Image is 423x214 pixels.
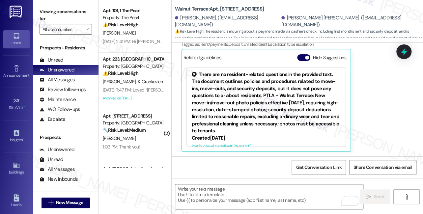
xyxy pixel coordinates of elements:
[103,63,164,70] div: Property: [GEOGRAPHIC_DATA]
[192,71,341,135] div: There are no resident-related questions in the provided text. The document outlines policies and ...
[175,29,203,34] strong: ⚠️ Risk Level: High
[40,96,76,103] div: Maintenance
[85,27,88,32] i: 
[3,127,30,145] a: Insights •
[292,160,346,175] button: Get Conversation Link
[313,54,346,61] label: Hide Suggestions
[175,14,280,29] div: [PERSON_NAME]. ([EMAIL_ADDRESS][DOMAIN_NAME])
[349,160,416,175] button: Share Conversation via email
[33,44,99,51] div: Prospects + Residents
[201,41,229,47] span: Rent/payments ,
[192,135,341,142] div: Created [DATE]
[103,165,164,172] div: Apt. 1803, 1 Rainier Apartments
[175,28,423,42] span: : The resident is inquiring about a payment made via cashier's check, including first month's ren...
[48,200,53,205] i: 
[182,40,398,49] div: Tagged as:
[40,166,75,173] div: All Messages
[281,14,418,29] div: [PERSON_NAME] [PERSON_NAME]. ([EMAIL_ADDRESS][DOMAIN_NAME])
[42,198,90,208] button: New Message
[268,41,314,47] span: Escalation type escalation
[40,57,63,64] div: Unread
[175,6,264,13] b: Walnut Terrace: Apt. [STREET_ADDRESS]
[40,116,65,123] div: Escalate
[103,30,136,36] span: [PERSON_NAME]
[23,137,24,141] span: •
[40,176,78,183] div: New Inbounds
[138,79,163,85] span: K. Crankovich
[360,189,390,204] button: Send
[183,54,222,64] div: Related guidelines
[10,6,23,18] img: ResiDesk Logo
[374,193,384,200] span: Send
[103,39,295,44] div: [DATE] 2:41 PM: Hi [PERSON_NAME] can you put me contact with the property manager of the Pearl?
[3,192,30,210] a: Leads
[40,86,86,93] div: Review follow-ups
[404,194,409,200] i: 
[29,72,30,77] span: •
[296,164,341,171] span: Get Conversation Link
[103,120,164,126] div: Property: [GEOGRAPHIC_DATA]
[175,184,363,209] textarea: To enrich screen reader interactions, please activate Accessibility in Grammarly extension settings
[40,7,92,24] label: Viewing conversations for
[40,76,75,83] div: All Messages
[40,156,63,163] div: Unread
[103,79,138,85] span: [PERSON_NAME]
[103,144,140,150] div: 1:03 PM: Thank you!
[353,164,412,171] span: Share Conversation via email
[40,146,74,153] div: Unanswered
[103,113,164,120] div: Apt. [STREET_ADDRESS]
[3,160,30,177] a: Buildings
[3,30,30,48] a: Inbox
[243,41,268,47] span: Emailed client ,
[229,41,243,47] span: Deposit ,
[103,87,412,93] div: [DATE] 7:47 PM: Loved “[PERSON_NAME] ([GEOGRAPHIC_DATA]): Thank you for the update! If you need a...
[103,7,164,14] div: Apt. 101, 1 The Pearl
[103,135,136,141] span: [PERSON_NAME]
[103,127,146,133] strong: 🔧 Risk Level: Medium
[103,14,164,21] div: Property: The Pearl
[24,104,25,109] span: •
[56,199,83,206] span: New Message
[192,143,341,150] div: Portfolio level guideline ( 67 % match)
[40,67,74,73] div: Unanswered
[33,134,99,141] div: Prospects
[103,56,164,63] div: Apt. 223, [GEOGRAPHIC_DATA]
[42,24,81,35] input: All communities
[366,194,371,200] i: 
[102,94,164,102] div: Archived on [DATE]
[103,22,138,28] strong: ⚠️ Risk Level: High
[40,106,80,113] div: WO Follow-ups
[3,95,30,113] a: Site Visit •
[103,70,138,76] strong: ⚠️ Risk Level: High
